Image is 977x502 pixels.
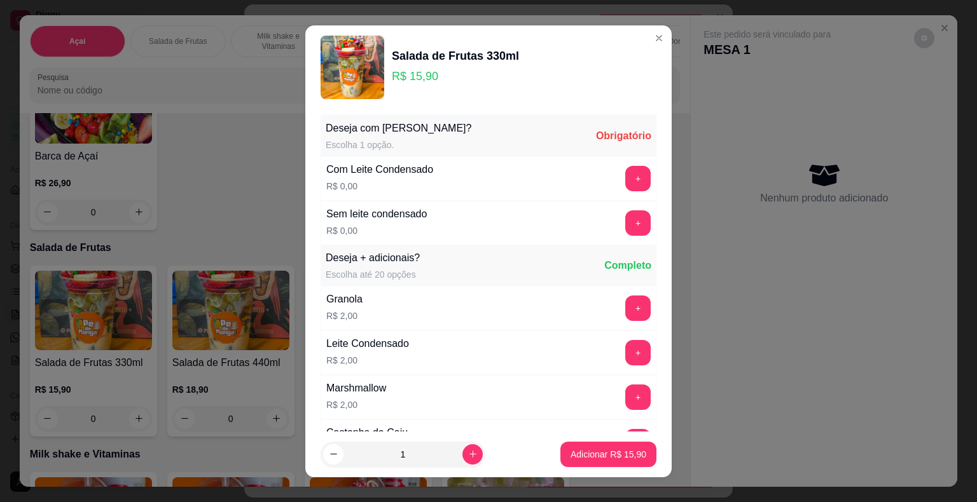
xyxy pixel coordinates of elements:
p: R$ 0,00 [326,180,433,193]
div: Sem leite condensado [326,207,427,222]
button: add [625,295,651,321]
button: add [625,166,651,191]
div: Escolha até 20 opções [326,268,420,281]
div: Granola [326,292,363,307]
button: add [625,384,651,410]
div: Marshmallow [326,381,386,396]
div: Completo [604,258,651,273]
button: add [625,429,651,454]
p: R$ 0,00 [326,224,427,237]
button: increase-product-quantity [462,444,483,465]
div: Obrigatório [596,128,651,144]
p: R$ 2,00 [326,354,409,367]
button: decrease-product-quantity [323,444,343,465]
div: Com Leite Condensado [326,162,433,177]
div: Escolha 1 opção. [326,139,471,151]
div: Castanha de Caju [326,425,408,440]
button: add [625,340,651,365]
button: Close [649,28,669,48]
p: R$ 15,90 [392,67,519,85]
div: Deseja com [PERSON_NAME]? [326,121,471,136]
button: add [625,210,651,236]
p: R$ 2,00 [326,398,386,411]
img: product-image [321,36,384,99]
div: Salada de Frutas 330ml [392,47,519,65]
button: Adicionar R$ 15,90 [560,442,656,467]
p: R$ 2,00 [326,309,363,322]
div: Deseja + adicionais? [326,250,420,266]
div: Leite Condensado [326,336,409,351]
p: Adicionar R$ 15,90 [571,448,646,461]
